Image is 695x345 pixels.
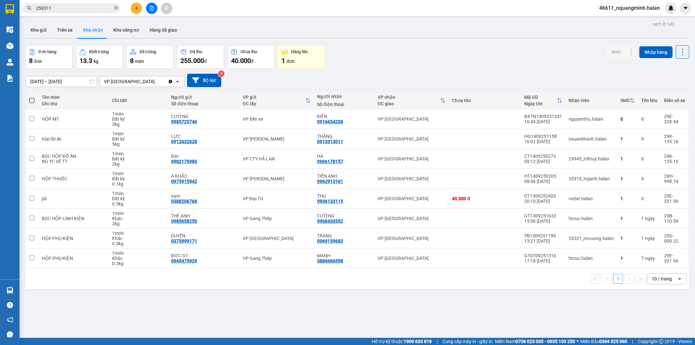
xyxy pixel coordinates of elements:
[524,238,562,244] div: 13:21 [DATE]
[139,50,156,54] div: Số lượng
[25,45,73,69] button: Đơn hàng8đơn
[620,216,635,221] div: 1
[42,116,106,122] div: HỘP MT
[112,196,165,201] div: Bất kỳ
[617,92,638,109] th: Toggle SortBy
[664,253,685,263] div: 29E-331.96
[227,45,275,69] button: Chưa thu40.000đ
[378,216,445,221] div: VP [GEOGRAPHIC_DATA]
[112,161,165,167] div: 2 kg
[317,154,371,159] div: HÀ
[243,136,311,142] div: VP [PERSON_NAME]
[569,216,614,221] div: htcuc.halan
[89,50,109,54] div: Khối lượng
[7,287,13,294] img: warehouse-icon
[187,74,221,87] button: Bộ lọc
[134,6,139,10] span: plus
[291,50,308,54] div: Hàng tồn
[149,6,154,10] span: file-add
[171,199,197,204] div: 0388206768
[78,22,108,38] button: Kho nhận
[404,339,432,344] strong: 1900 633 818
[452,98,518,103] div: Chưa thu
[317,193,371,199] div: THỤ
[171,95,236,100] div: Người gửi
[171,233,236,238] div: DUYÊN
[569,156,614,161] div: 29945_ttlthuy.halan
[171,258,197,263] div: 0945475929
[569,236,614,241] div: 35321_nvcuong.halan
[7,42,13,49] img: warehouse-icon
[29,57,33,65] span: 8
[668,5,674,11] img: icon-new-feature
[218,70,224,77] sup: 3
[42,236,106,241] div: HỘP PHỤ KIỆN
[524,101,557,106] div: Ngày ĐH
[114,5,118,11] span: close-circle
[243,236,311,241] div: VP [GEOGRAPHIC_DATA]
[52,22,78,38] button: Trên xe
[190,50,202,54] div: Đã thu
[42,95,106,100] div: Tên món
[645,236,655,241] span: ngày
[664,233,685,244] div: 20G-000.32
[112,201,165,206] div: 0.5 kg
[34,59,42,64] span: đơn
[641,98,658,103] div: Tồn kho
[231,57,251,65] span: 40.000
[130,57,134,65] span: 8
[569,136,614,142] div: nxuankhanh.halan
[104,78,155,85] div: VP [GEOGRAPHIC_DATA]
[639,46,673,58] button: Nhập hàng
[437,338,438,345] span: |
[524,139,562,144] div: 16:02 [DATE]
[175,79,180,84] svg: open
[278,45,325,69] button: Hàng tồn1đơn
[131,3,142,14] button: plus
[112,122,165,127] div: 3 kg
[317,179,343,184] div: 0962913161
[112,116,165,122] div: Bất kỳ
[164,6,169,10] span: aim
[155,78,156,85] input: Selected VP Tân Triều.
[7,59,13,66] img: warehouse-icon
[524,233,562,238] div: YB1309251189
[240,50,257,54] div: Chưa thu
[243,116,311,122] div: VP Bến xe
[317,238,343,244] div: 0969159683
[7,317,13,323] span: notification
[378,236,445,241] div: VP [GEOGRAPHIC_DATA]
[632,338,633,345] span: |
[599,339,627,344] strong: 0369 525 060
[112,98,165,103] div: Chi tiết
[144,22,182,38] button: Hàng đã giao
[577,340,579,343] span: ⚪️
[524,179,562,184] div: 08:46 [DATE]
[620,256,635,261] div: 1
[569,176,614,181] div: 35319_ttqanh.halan
[620,136,635,142] div: 1
[641,136,658,142] div: 0
[112,191,165,196] div: 1 món
[594,4,665,12] span: 46611_nquangminh.halan
[378,136,445,142] div: VP [GEOGRAPHIC_DATA]
[112,176,165,181] div: Bất kỳ
[641,156,658,161] div: 0
[317,159,343,164] div: 0966178157
[378,256,445,261] div: VP [GEOGRAPHIC_DATA]
[42,154,106,159] div: BỌC HỘP ĐỒ ĂN
[171,139,197,144] div: 0912632628
[7,302,13,308] span: question-circle
[243,256,311,261] div: VP Gang Thép
[378,116,445,122] div: VP [GEOGRAPHIC_DATA]
[25,22,52,38] button: Kho gửi
[42,159,106,164] div: NG YC VỀ TT
[171,253,236,258] div: ĐỨC GT
[42,176,106,181] div: HỘP THUỐC
[378,156,445,161] div: VP [GEOGRAPHIC_DATA]
[171,213,236,218] div: THẾ ANH
[112,216,165,221] div: Khác
[76,45,123,69] button: Khối lượng13.3kg
[317,199,343,204] div: 0936133115
[452,196,518,201] div: 40.000 đ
